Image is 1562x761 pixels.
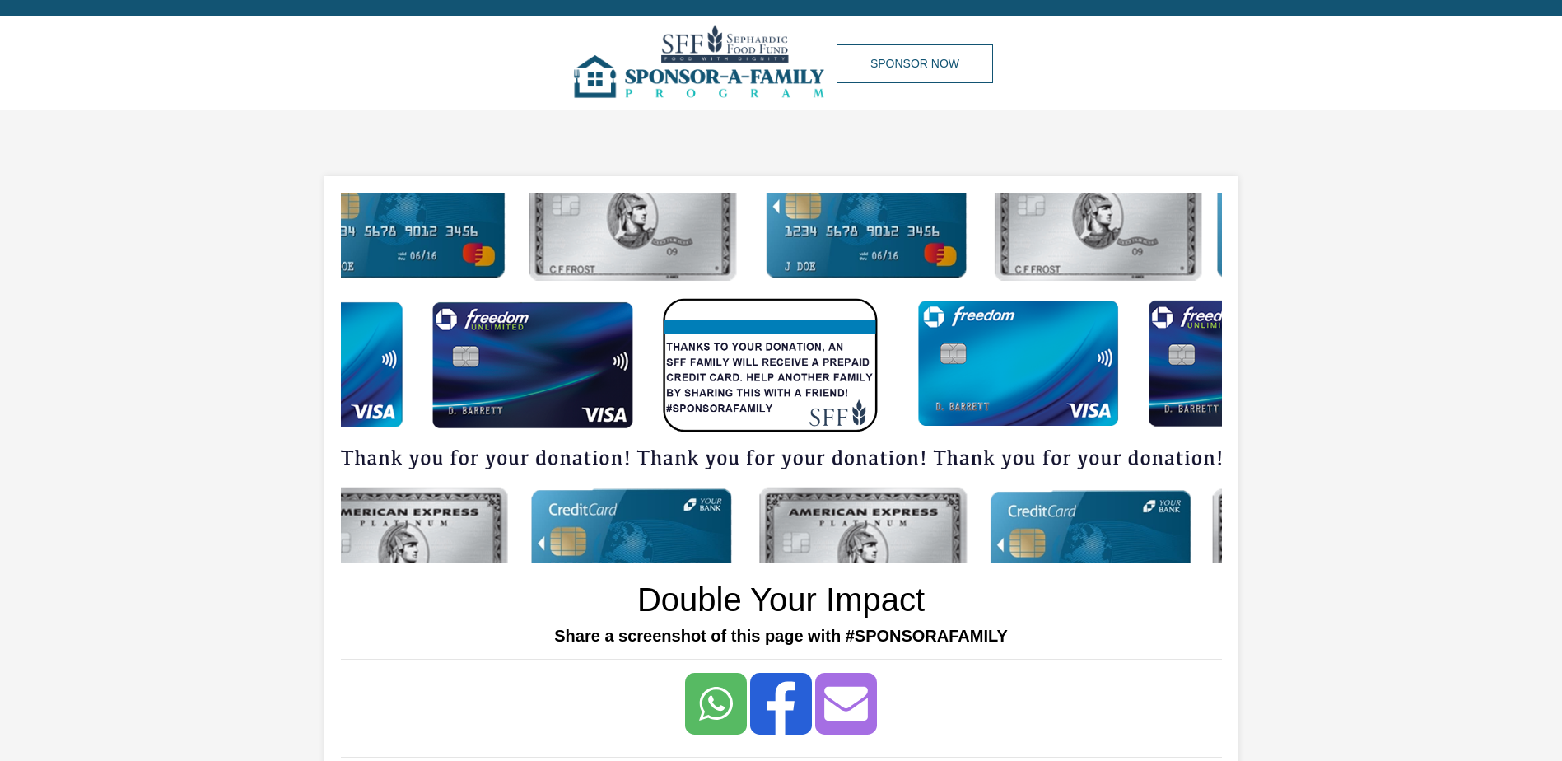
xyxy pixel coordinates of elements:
a: Share to Email [815,673,877,735]
a: Share to <span class="translation_missing" title="translation missing: en.social_share_button.wha... [685,673,747,735]
h5: Share a screenshot of this page with #SPONSORAFAMILY [341,626,1222,646]
img: img [341,193,1222,563]
h1: Double Your Impact [637,580,925,619]
a: Share to Facebook [750,673,812,735]
a: Sponsor Now [837,44,993,83]
img: img [569,16,837,110]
